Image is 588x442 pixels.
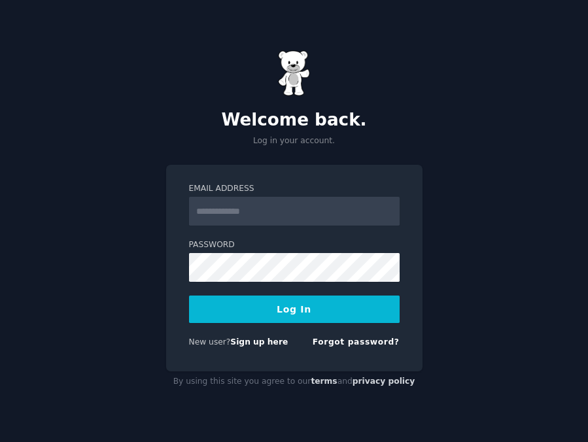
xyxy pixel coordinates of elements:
label: Email Address [189,183,400,195]
label: Password [189,239,400,251]
span: New user? [189,337,231,347]
img: Gummy Bear [278,50,311,96]
p: Log in your account. [166,135,423,147]
div: By using this site you agree to our and [166,371,423,392]
a: Forgot password? [313,337,400,347]
a: privacy policy [353,377,415,386]
h2: Welcome back. [166,110,423,131]
a: Sign up here [230,337,288,347]
button: Log In [189,296,400,323]
a: terms [311,377,337,386]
